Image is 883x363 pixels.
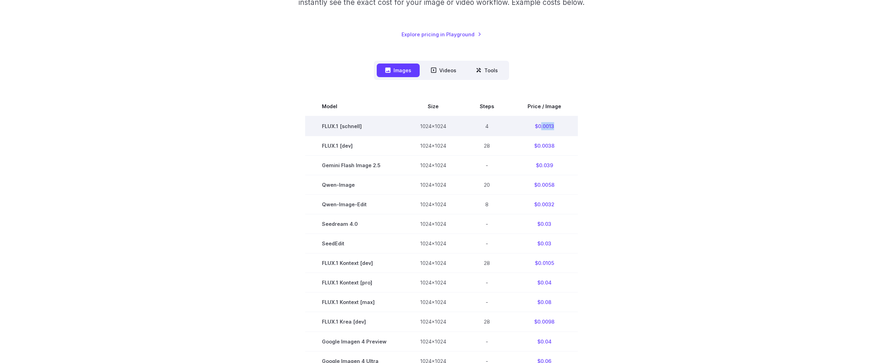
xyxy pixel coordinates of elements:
[403,332,463,351] td: 1024x1024
[403,156,463,175] td: 1024x1024
[403,136,463,156] td: 1024x1024
[463,234,511,253] td: -
[463,175,511,195] td: 20
[305,175,403,195] td: Qwen-Image
[403,97,463,116] th: Size
[305,214,403,234] td: Seedream 4.0
[463,116,511,136] td: 4
[305,253,403,273] td: FLUX.1 Kontext [dev]
[463,214,511,234] td: -
[305,292,403,312] td: FLUX.1 Kontext [max]
[463,195,511,214] td: 8
[403,234,463,253] td: 1024x1024
[463,97,511,116] th: Steps
[463,312,511,332] td: 28
[511,273,578,292] td: $0.04
[305,195,403,214] td: Qwen-Image-Edit
[468,64,506,77] button: Tools
[377,64,420,77] button: Images
[463,156,511,175] td: -
[511,332,578,351] td: $0.04
[305,273,403,292] td: FLUX.1 Kontext [pro]
[463,332,511,351] td: -
[305,97,403,116] th: Model
[402,30,481,38] a: Explore pricing in Playground
[511,136,578,156] td: $0.0038
[305,312,403,332] td: FLUX.1 Krea [dev]
[511,214,578,234] td: $0.03
[463,292,511,312] td: -
[422,64,465,77] button: Videos
[305,234,403,253] td: SeedEdit
[403,195,463,214] td: 1024x1024
[511,312,578,332] td: $0.0098
[463,136,511,156] td: 28
[305,136,403,156] td: FLUX.1 [dev]
[511,156,578,175] td: $0.039
[403,253,463,273] td: 1024x1024
[305,332,403,351] td: Google Imagen 4 Preview
[511,292,578,312] td: $0.08
[322,161,387,169] span: Gemini Flash Image 2.5
[403,312,463,332] td: 1024x1024
[463,253,511,273] td: 28
[403,273,463,292] td: 1024x1024
[511,195,578,214] td: $0.0032
[511,175,578,195] td: $0.0058
[403,214,463,234] td: 1024x1024
[403,292,463,312] td: 1024x1024
[511,97,578,116] th: Price / Image
[511,253,578,273] td: $0.0105
[511,116,578,136] td: $0.0013
[403,175,463,195] td: 1024x1024
[305,116,403,136] td: FLUX.1 [schnell]
[511,234,578,253] td: $0.03
[463,273,511,292] td: -
[403,116,463,136] td: 1024x1024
